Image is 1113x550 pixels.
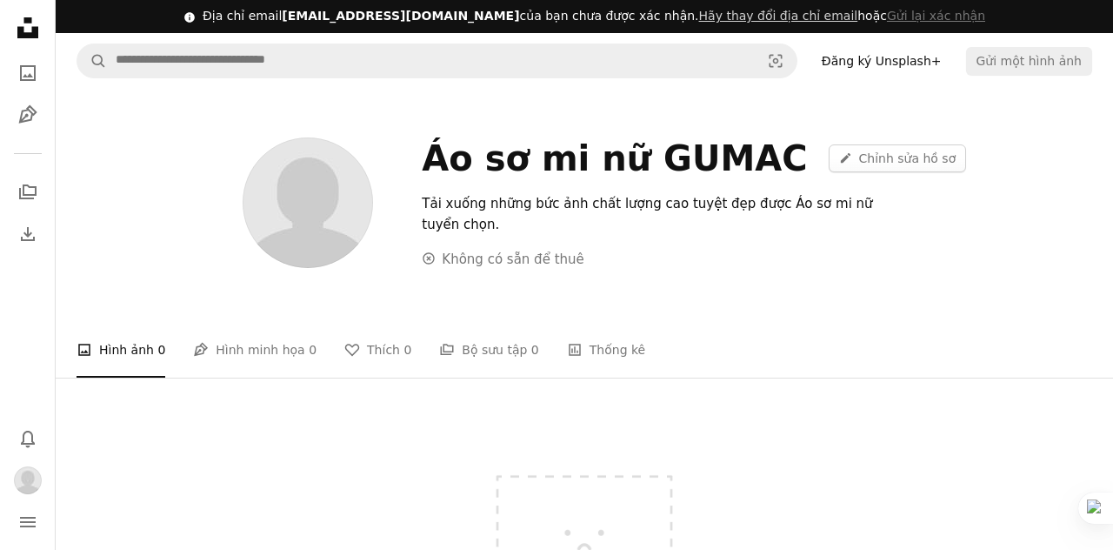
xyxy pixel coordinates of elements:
[822,54,942,68] font: Đăng ký Unsplash+
[859,151,956,165] font: Chỉnh sửa hồ sơ
[10,10,45,49] a: Trang chủ — Unsplash
[77,44,107,77] button: Tìm kiếm trên Unsplash
[699,9,858,23] a: Hãy thay đổi địa chỉ email
[520,9,699,23] font: của bạn chưa được xác nhận.
[193,322,317,378] a: Hình minh họa 0
[422,196,872,232] font: Tải xuống những bức ảnh chất lượng cao tuyệt đẹp được Áo sơ mi nữ tuyển chọn.
[203,9,282,23] font: Địa chỉ email
[216,343,304,357] font: Hình minh họa
[10,175,45,210] a: Bộ sưu tập
[14,466,42,494] img: User avatar Áo sơ mi nữ GUMAC
[10,505,45,540] button: Thực đơn
[243,137,373,268] img: User avatar Áo sơ mi nữ GUMAC
[10,421,45,456] button: Thông báo
[590,343,645,357] font: Thống kê
[531,343,539,357] font: 0
[857,9,887,23] font: hoặc
[567,322,645,378] a: Thống kê
[10,217,45,252] a: Lịch sử tải xuống
[887,8,985,25] button: Gửi lại xác nhận
[966,47,1093,75] button: Gửi một hình ảnh
[309,343,317,357] font: 0
[367,343,400,357] font: Thích
[77,44,797,78] form: Tìm kiếm hình ảnh trên toàn bộ trang web
[887,9,985,23] font: Gửi lại xác nhận
[10,97,45,132] a: Hình minh họa
[811,47,952,75] a: Đăng ký Unsplash+
[10,463,45,498] button: Hồ sơ
[10,56,45,91] a: Hình ảnh
[403,343,411,357] font: 0
[462,343,527,357] font: Bộ sưu tập
[282,9,519,23] font: [EMAIL_ADDRESS][DOMAIN_NAME]
[829,144,967,172] a: Chỉnh sửa hồ sơ
[422,138,807,178] font: Áo sơ mi nữ GUMAC
[344,322,411,378] a: Thích 0
[442,252,583,267] font: Không có sẵn để thuê
[755,44,796,77] button: Recherche de visuels
[976,54,1083,68] font: Gửi một hình ảnh
[439,322,538,378] a: Bộ sưu tập 0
